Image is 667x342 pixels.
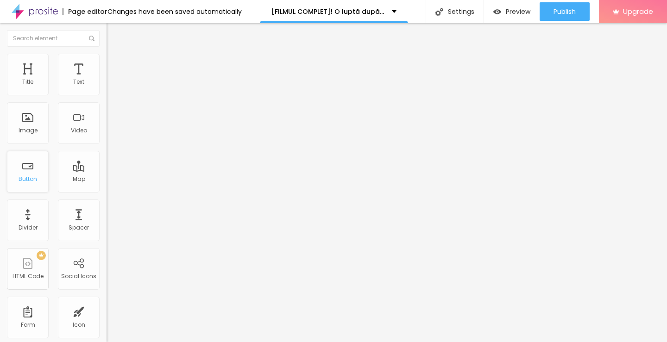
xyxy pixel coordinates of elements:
div: Divider [19,224,38,231]
div: HTML Code [13,273,44,280]
button: Publish [540,2,590,21]
img: view-1.svg [493,8,501,16]
iframe: Editor [107,23,667,342]
div: Title [22,79,33,85]
div: Video [71,127,87,134]
div: Image [19,127,38,134]
img: Icone [89,36,94,41]
div: Changes have been saved automatically [107,8,242,15]
span: Preview [506,8,530,15]
div: Button [19,176,37,182]
div: Spacer [69,224,89,231]
span: Upgrade [623,7,653,15]
div: Form [21,322,35,328]
div: Map [73,176,85,182]
img: Icone [435,8,443,16]
div: Page editor [63,8,107,15]
div: Icon [73,322,85,328]
input: Search element [7,30,100,47]
button: Preview [484,2,540,21]
span: Publish [554,8,576,15]
div: Text [73,79,84,85]
p: [FILMUL COMPLET]! O luptă după alta (2025) Online Subtitrat Română HD [271,8,385,15]
div: Social Icons [61,273,96,280]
